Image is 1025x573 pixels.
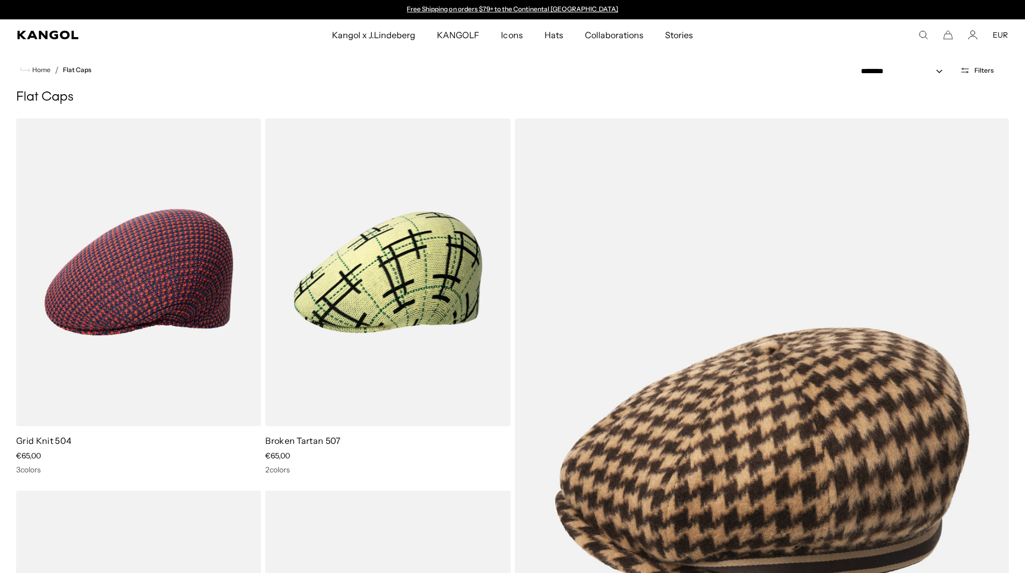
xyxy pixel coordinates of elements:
summary: Search here [918,30,928,40]
a: KANGOLF [426,19,490,51]
button: EUR [993,30,1008,40]
slideshow-component: Announcement bar [402,5,624,14]
span: Icons [501,19,522,51]
li: / [51,63,59,76]
div: 1 of 2 [402,5,624,14]
span: KANGOLF [437,19,479,51]
span: Collaborations [585,19,644,51]
img: Broken Tartan 507 [265,118,510,426]
h1: Flat Caps [16,89,1009,105]
div: 2 colors [265,465,510,475]
button: Cart [943,30,953,40]
span: Kangol x J.Lindeberg [332,19,416,51]
span: Stories [665,19,693,51]
a: Grid Knit 504 [16,435,72,446]
a: Broken Tartan 507 [265,435,341,446]
select: Sort by: Featured [857,66,953,77]
span: €65,00 [265,451,290,461]
a: Stories [654,19,704,51]
a: Hats [534,19,574,51]
a: Home [20,65,51,75]
img: Grid Knit 504 [16,118,261,426]
div: 3 colors [16,465,261,475]
div: Announcement [402,5,624,14]
span: Hats [545,19,563,51]
a: Collaborations [574,19,654,51]
span: €65,00 [16,451,41,461]
a: Flat Caps [63,66,91,74]
a: Kangol x J.Lindeberg [321,19,427,51]
span: Filters [974,67,994,74]
a: Icons [490,19,533,51]
button: Open filters [953,66,1000,75]
a: Account [968,30,978,40]
a: Free Shipping on orders $79+ to the Continental [GEOGRAPHIC_DATA] [407,5,618,13]
a: Kangol [17,31,220,39]
span: Home [30,66,51,74]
